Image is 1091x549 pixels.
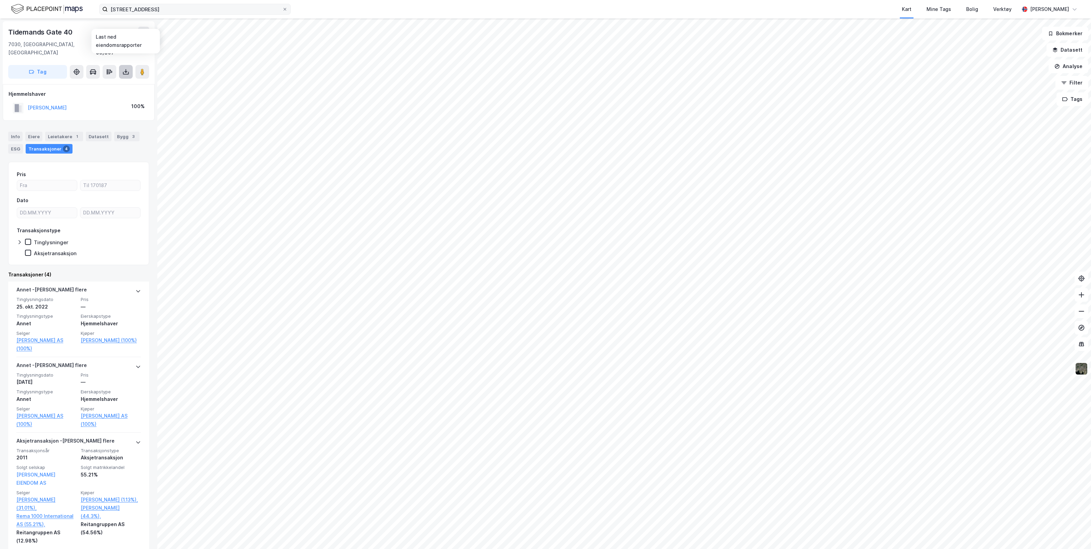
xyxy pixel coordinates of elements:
div: Bygg [114,132,140,141]
div: Aksjetransaksjon [34,250,77,257]
span: Selger [16,406,77,412]
span: Solgt matrikkelandel [81,465,141,470]
div: [GEOGRAPHIC_DATA], 59/307 [96,40,149,57]
div: 2011 [16,454,77,462]
div: Dato [17,196,28,205]
div: 1 [74,133,80,140]
div: Bolig [966,5,978,13]
span: Solgt selskap [16,465,77,470]
button: Bokmerker [1042,27,1088,40]
span: Eierskapstype [81,389,141,395]
div: 55.21% [81,471,141,479]
button: Analyse [1049,60,1088,73]
div: 3 [130,133,137,140]
div: Hjemmelshaver [9,90,149,98]
div: Leietakere [45,132,83,141]
div: Annet - [PERSON_NAME] flere [16,286,87,297]
div: [PERSON_NAME] [1030,5,1069,13]
div: Mine Tags [926,5,951,13]
span: Selger [16,490,77,496]
div: Reitangruppen AS (54.56%) [81,520,141,537]
span: Transaksjonsår [16,448,77,454]
span: Kjøper [81,330,141,336]
div: Info [8,132,23,141]
input: Fra [17,180,77,191]
a: [PERSON_NAME] (44.3%), [81,504,141,520]
span: Transaksjonstype [81,448,141,454]
div: Aksjetransaksjon [81,454,141,462]
input: Til 170187 [80,180,140,191]
div: Pris [17,170,26,179]
a: [PERSON_NAME] AS (100%) [81,412,141,428]
div: Aksjetransaksjon - [PERSON_NAME] flere [16,437,115,448]
div: Transaksjonstype [17,226,61,235]
button: Filter [1055,76,1088,90]
span: Eierskapstype [81,313,141,319]
img: logo.f888ab2527a4732fd821a326f86c7f29.svg [11,3,83,15]
a: [PERSON_NAME] (1.13%), [81,496,141,504]
div: Tidemands Gate 40 [8,27,74,38]
div: Kart [902,5,911,13]
input: DD.MM.YYYY [80,208,140,218]
a: [PERSON_NAME] (31.01%), [16,496,77,512]
span: Pris [81,297,141,302]
button: Tags [1056,92,1088,106]
a: [PERSON_NAME] AS (100%) [16,412,77,428]
span: Tinglysningsdato [16,297,77,302]
div: Transaksjoner [26,144,73,154]
a: [PERSON_NAME] AS (100%) [16,336,77,353]
div: Datasett [86,132,111,141]
button: Datasett [1047,43,1088,57]
span: Kjøper [81,406,141,412]
input: DD.MM.YYYY [17,208,77,218]
img: 9k= [1075,362,1088,375]
button: Tag [8,65,67,79]
div: Reitangruppen AS (12.98%) [16,528,77,545]
iframe: Chat Widget [1057,516,1091,549]
span: Tinglysningstype [16,313,77,319]
div: — [81,303,141,311]
a: Rema 1000 International AS (55.21%), [16,512,77,528]
div: Hjemmelshaver [81,395,141,403]
div: Hjemmelshaver [81,319,141,328]
div: — [81,378,141,386]
span: Pris [81,372,141,378]
div: ESG [8,144,23,154]
div: Verktøy [993,5,1012,13]
a: [PERSON_NAME] EIENDOM AS [16,472,55,486]
span: Tinglysningstype [16,389,77,395]
div: 100% [131,102,145,110]
div: Annet - [PERSON_NAME] flere [16,361,87,372]
input: Søk på adresse, matrikkel, gårdeiere, leietakere eller personer [108,4,282,14]
div: 7030, [GEOGRAPHIC_DATA], [GEOGRAPHIC_DATA] [8,40,96,57]
div: Eiere [25,132,42,141]
span: Tinglysningsdato [16,372,77,378]
div: 4 [63,145,70,152]
div: Transaksjoner (4) [8,271,149,279]
div: Annet [16,319,77,328]
span: Selger [16,330,77,336]
div: [DATE] [16,378,77,386]
div: 25. okt. 2022 [16,303,77,311]
div: Annet [16,395,77,403]
a: [PERSON_NAME] (100%) [81,336,141,344]
span: Kjøper [81,490,141,496]
div: Tinglysninger [34,239,68,246]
